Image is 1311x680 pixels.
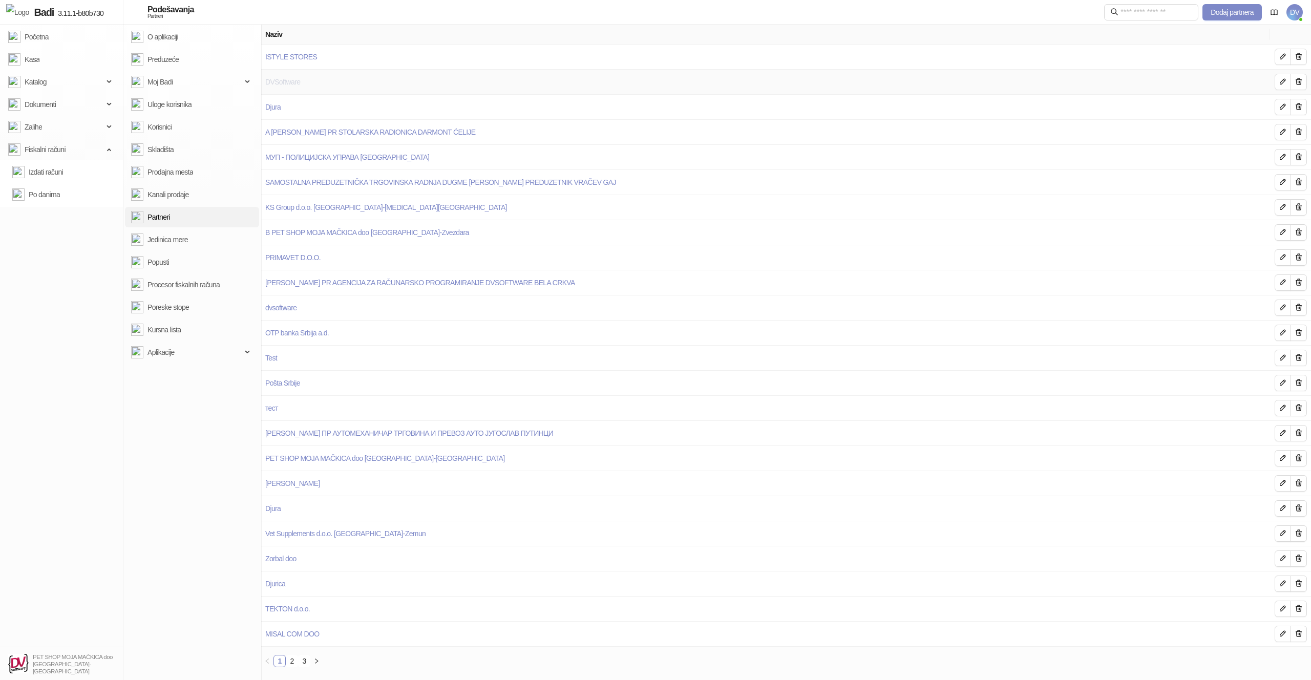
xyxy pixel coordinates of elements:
[25,94,56,115] span: Dokumenti
[131,49,179,70] a: Preduzeće
[261,145,1270,170] td: МУП - ПОЛИЦИЈСКА УПРАВА КРАГУЈЕВАЦ
[298,655,310,667] li: 3
[265,454,504,462] a: PET SHOP MOJA MAČKICA doo [GEOGRAPHIC_DATA]-[GEOGRAPHIC_DATA]
[261,95,1270,120] td: Djura
[265,78,300,86] a: DVSoftware
[131,162,193,182] a: Prodajna mesta
[261,446,1270,471] td: PET SHOP MOJA MAČKICA doo Beograd-Zvezdara
[265,404,278,412] a: тест
[34,7,54,18] span: Badi
[12,184,60,205] a: Po danima
[265,153,429,161] a: МУП - ПОЛИЦИЈСКА УПРАВА [GEOGRAPHIC_DATA]
[265,504,281,513] a: Djura
[8,49,39,70] a: Kasa
[261,25,1270,45] th: Naziv
[265,53,317,61] a: ISTYLE STORES
[1266,4,1282,20] a: Dokumentacija
[1202,4,1262,20] button: Dodaj partnera
[261,321,1270,346] td: OTP banka Srbija a.d.
[313,658,320,664] span: right
[261,396,1270,421] td: тест
[12,162,63,182] a: Izdati računi
[265,279,575,287] a: [PERSON_NAME] PR AGENCIJA ZA RAČUNARSKO PROGRAMIRANJE DVSOFTWARE BELA CRKVA
[265,178,616,186] a: SAMOSTALNA PREDUZETNIČKA TRGOVINSKA RADNJA DUGME [PERSON_NAME] PREDUZETNIK VRAČEV GAJ
[261,496,1270,521] td: Djura
[265,203,507,211] a: KS Group d.o.o. [GEOGRAPHIC_DATA]-[MEDICAL_DATA][GEOGRAPHIC_DATA]
[310,655,323,667] button: right
[131,94,192,115] a: Uloge korisnika
[261,521,1270,546] td: Vet Supplements d.o.o. Beograd-Zemun
[33,653,113,674] small: PET SHOP MOJA MAČKICA doo [GEOGRAPHIC_DATA]-[GEOGRAPHIC_DATA]
[261,622,1270,647] td: MISAL COM DOO
[265,354,277,362] a: Test
[261,170,1270,195] td: SAMOSTALNA PREDUZETNIČKA TRGOVINSKA RADNJA DUGME SAVA STOJANOVIĆ PREDUZETNIK VRAČEV GAJ
[273,655,286,667] li: 1
[6,4,29,20] img: Logo
[131,27,178,47] a: O aplikaciji
[261,295,1270,321] td: dvsoftware
[265,379,300,387] a: Pošta Srbije
[54,9,103,17] span: 3.11.1-b80b730
[131,252,169,272] a: Popusti
[1286,4,1303,20] span: DV
[261,546,1270,571] td: Zorbal doo
[261,421,1270,446] td: ЈУГОСЛАВ ЂИКИЋ ПР АУТОМЕХАНИЧАР ТРГОВИНА И ПРЕВОЗ АУТО ЈУГОСЛАВ ПУТИНЦИ
[131,297,189,317] a: Poreske stope
[261,346,1270,371] td: Test
[261,571,1270,597] td: Djurica
[131,184,189,205] a: Kanali prodaje
[261,45,1270,70] td: ISTYLE STORES
[265,580,285,588] a: Djurica
[25,139,66,160] span: Fiskalni računi
[261,270,1270,295] td: DEJAN VELIMIROVIĆ PR AGENCIJA ZA RAČUNARSKO PROGRAMIRANJE DVSOFTWARE BELA CRKVA
[131,117,172,137] a: Korisnici
[261,655,273,667] li: Prethodna strana
[265,228,469,237] a: B PET SHOP MOJA MAČKICA doo [GEOGRAPHIC_DATA]-Zvezdara
[25,72,47,92] span: Katalog
[265,479,320,487] a: [PERSON_NAME]
[310,655,323,667] li: Sledeća strana
[265,329,329,337] a: OTP banka Srbija a.d.
[147,342,175,363] span: Aplikacije
[261,70,1270,95] td: DVSoftware
[265,605,310,613] a: TEKTON d.o.o.
[261,655,273,667] button: left
[261,371,1270,396] td: Pošta Srbije
[265,529,426,538] a: Vet Supplements d.o.o. [GEOGRAPHIC_DATA]-Zemun
[147,14,194,19] div: Partneri
[8,27,49,47] a: Početna
[131,207,170,227] a: Partneri
[265,253,321,262] a: PRIMAVET D.O.O.
[264,658,270,664] span: left
[261,195,1270,220] td: KS Group d.o.o. Beograd-Stari Grad
[261,597,1270,622] td: TEKTON d.o.o.
[265,304,297,312] a: dvsoftware
[147,6,194,14] div: Podešavanja
[265,630,320,638] a: MISAL COM DOO
[274,655,285,667] a: 1
[261,245,1270,270] td: PRIMAVET D.O.O.
[265,429,553,437] a: [PERSON_NAME] ПР АУТОМЕХАНИЧАР ТРГОВИНА И ПРЕВОЗ АУТО ЈУГОСЛАВ ПУТИНЦИ
[131,229,188,250] a: Jedinica mere
[261,471,1270,496] td: Dejan Velimirović
[265,128,476,136] a: A [PERSON_NAME] PR STOLARSKA RADIONICA DARMONT ĆELIJE
[131,274,220,295] a: Procesor fiskalnih računa
[1211,8,1254,16] span: Dodaj partnera
[131,320,181,340] a: Kursna lista
[286,655,298,667] li: 2
[8,654,29,674] img: 64x64-companyLogo-b2da54f3-9bca-40b5-bf51-3603918ec158.png
[147,72,173,92] span: Moj Badi
[261,120,1270,145] td: A ALEKSANDAR RANKOVIĆ PR STOLARSKA RADIONICA DARMONT ĆELIJE
[265,555,297,563] a: Zorbal doo
[25,117,42,137] span: Zalihe
[265,103,281,111] a: Djura
[131,139,174,160] a: Skladišta
[286,655,298,667] a: 2
[261,220,1270,245] td: B PET SHOP MOJA MAČKICA doo Beograd-Zvezdara
[299,655,310,667] a: 3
